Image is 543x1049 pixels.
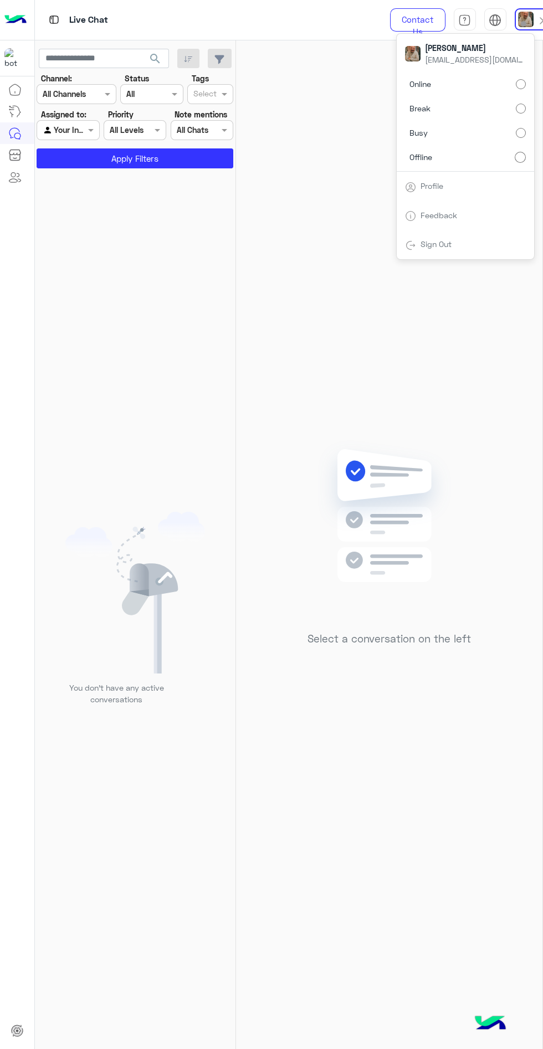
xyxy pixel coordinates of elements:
[125,73,149,84] label: Status
[309,440,469,624] img: no messages
[308,633,471,645] h5: Select a conversation on the left
[4,8,27,32] img: Logo
[515,152,526,163] input: Offline
[175,109,227,120] label: Note mentions
[37,148,233,168] button: Apply Filters
[458,14,471,27] img: tab
[142,49,169,73] button: search
[47,13,61,27] img: tab
[409,127,428,138] span: Busy
[409,78,431,90] span: Online
[60,682,172,706] p: You don’t have any active conversations
[405,210,416,222] img: tab
[425,42,525,54] span: [PERSON_NAME]
[69,13,108,28] p: Live Chat
[425,54,525,65] span: [EMAIL_ADDRESS][DOMAIN_NAME]
[405,182,416,193] img: tab
[421,181,443,191] a: Profile
[518,12,534,27] img: userImage
[405,240,416,251] img: tab
[409,151,432,163] span: Offline
[421,210,457,220] a: Feedback
[390,8,445,32] a: Contact Us
[4,48,24,68] img: 1403182699927242
[516,79,526,89] input: Online
[471,1005,510,1043] img: hulul-logo.png
[489,14,501,27] img: tab
[108,109,134,120] label: Priority
[454,8,476,32] a: tab
[65,512,205,673] img: empty users
[148,52,162,65] span: search
[192,88,217,102] div: Select
[192,73,209,84] label: Tags
[41,109,86,120] label: Assigned to:
[516,104,526,114] input: Break
[405,46,421,61] img: userImage
[409,102,431,114] span: Break
[421,239,452,249] a: Sign Out
[41,73,72,84] label: Channel:
[516,128,526,138] input: Busy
